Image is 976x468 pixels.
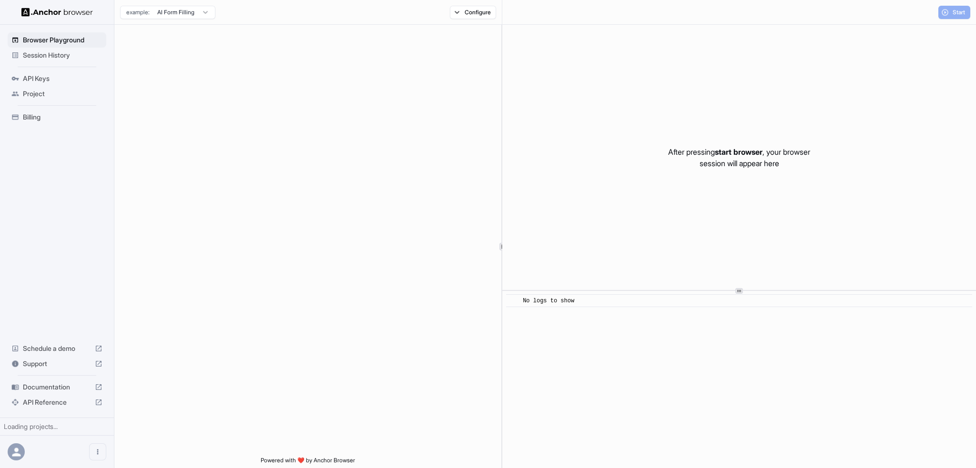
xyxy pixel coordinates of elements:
div: Loading projects... [4,422,110,431]
span: API Keys [23,74,102,83]
span: No logs to show [523,298,574,304]
span: Session History [23,50,102,60]
span: Powered with ❤️ by Anchor Browser [261,457,355,468]
div: Documentation [8,379,106,395]
p: After pressing , your browser session will appear here [668,146,810,169]
span: start browser [715,147,762,157]
span: Support [23,359,91,368]
img: Anchor Logo [21,8,93,17]
div: Browser Playground [8,32,106,48]
button: Configure [450,6,496,19]
button: Open menu [89,443,106,460]
span: Browser Playground [23,35,102,45]
div: Schedule a demo [8,341,106,356]
div: Support [8,356,106,371]
div: Session History [8,48,106,63]
span: Project [23,89,102,99]
div: Project [8,86,106,101]
div: API Keys [8,71,106,86]
span: ​ [511,296,516,306]
div: API Reference [8,395,106,410]
span: Documentation [23,382,91,392]
span: Schedule a demo [23,344,91,353]
span: example: [126,9,150,16]
div: Billing [8,110,106,125]
span: API Reference [23,398,91,407]
span: Billing [23,112,102,122]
